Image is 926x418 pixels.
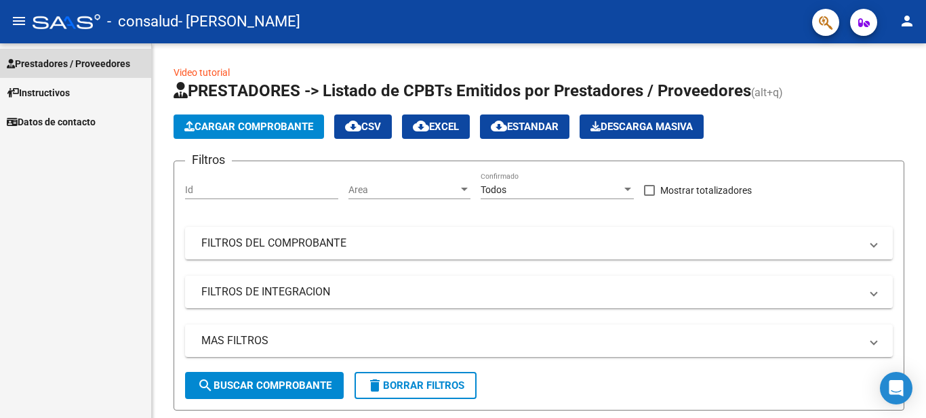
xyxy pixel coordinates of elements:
[334,114,392,139] button: CSV
[201,285,860,299] mat-panel-title: FILTROS DE INTEGRACION
[491,118,507,134] mat-icon: cloud_download
[178,7,300,37] span: - [PERSON_NAME]
[201,333,860,348] mat-panel-title: MAS FILTROS
[174,114,324,139] button: Cargar Comprobante
[107,7,178,37] span: - consalud
[185,372,344,399] button: Buscar Comprobante
[201,236,860,251] mat-panel-title: FILTROS DEL COMPROBANTE
[184,121,313,133] span: Cargar Comprobante
[174,81,751,100] span: PRESTADORES -> Listado de CPBTs Emitidos por Prestadores / Proveedores
[185,276,893,308] mat-expansion-panel-header: FILTROS DE INTEGRACION
[590,121,693,133] span: Descarga Masiva
[402,114,470,139] button: EXCEL
[413,118,429,134] mat-icon: cloud_download
[355,372,477,399] button: Borrar Filtros
[580,114,704,139] button: Descarga Masiva
[345,121,381,133] span: CSV
[880,372,912,404] div: Open Intercom Messenger
[367,377,383,394] mat-icon: delete
[413,121,459,133] span: EXCEL
[751,86,783,99] span: (alt+q)
[11,13,27,29] mat-icon: menu
[899,13,915,29] mat-icon: person
[7,85,70,100] span: Instructivos
[185,227,893,259] mat-expansion-panel-header: FILTROS DEL COMPROBANTE
[367,379,464,392] span: Borrar Filtros
[197,377,214,394] mat-icon: search
[481,184,506,195] span: Todos
[491,121,559,133] span: Estandar
[174,67,230,78] a: Video tutorial
[185,150,232,169] h3: Filtros
[185,325,893,357] mat-expansion-panel-header: MAS FILTROS
[580,114,704,139] app-download-masive: Descarga masiva de comprobantes (adjuntos)
[345,118,361,134] mat-icon: cloud_download
[7,56,130,71] span: Prestadores / Proveedores
[7,114,96,129] span: Datos de contacto
[660,182,752,198] span: Mostrar totalizadores
[348,184,458,196] span: Area
[480,114,569,139] button: Estandar
[197,379,331,392] span: Buscar Comprobante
